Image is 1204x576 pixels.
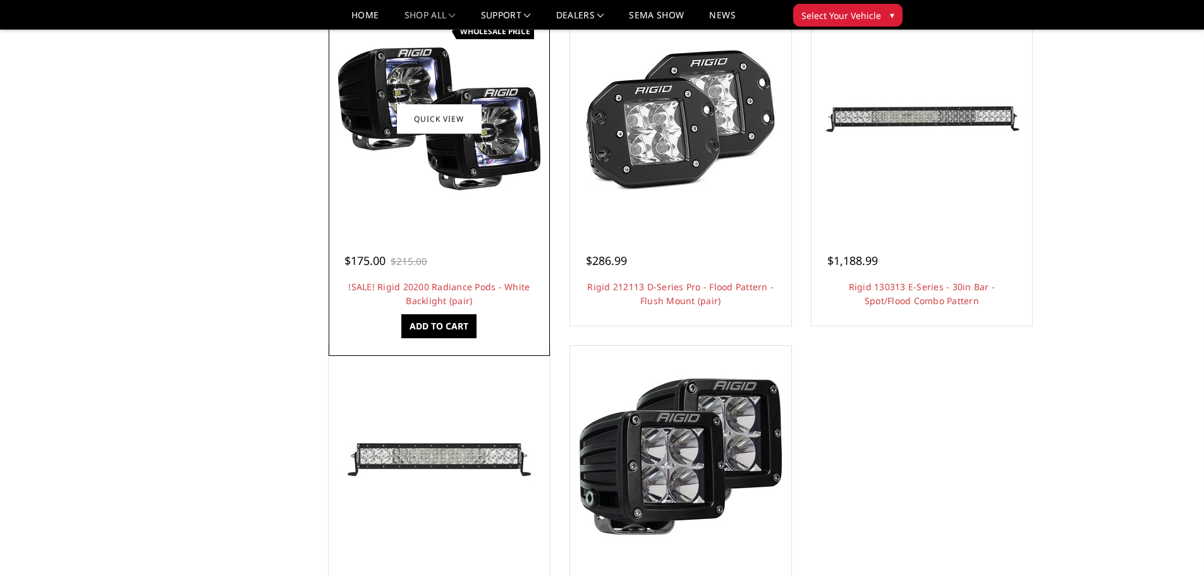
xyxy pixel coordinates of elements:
span: $1,188.99 [827,253,878,268]
a: Support [481,11,531,29]
span: Select Your Vehicle [801,9,881,22]
a: Quick view [397,104,482,134]
a: shop all [404,11,456,29]
a: Rigid 120313 E-Series - 20" Bar - Spot/Flood Combo Pattern Rigid 120313 E-Series - 20" Bar - Spot... [332,349,547,564]
img: Rigid 212113 D-Series Pro - Flood Pattern - Flush Mount (pair) [580,43,782,195]
a: Rigid 212113 D-Series Pro - Flood Pattern - Flush Mount (pair) [587,281,774,307]
span: ▾ [890,8,894,21]
span: $286.99 [586,253,627,268]
iframe: Chat Widget [1141,515,1204,576]
a: !SALE! Rigid 20200 Radiance Pods - White Backlight (pair) [332,11,547,226]
a: Dealers [556,11,604,29]
button: Select Your Vehicle [793,4,903,27]
span: $175.00 [344,253,386,268]
a: Rigid 130313 E-Series - 30in Bar - Spot/Flood Combo Pattern Rigid 130313 E-Series - 30in Bar - Sp... [815,11,1030,226]
a: Rigid 130313 E-Series - 30in Bar - Spot/Flood Combo Pattern [849,281,995,307]
img: !SALE! Rigid 20200 Radiance Pods - White Backlight (pair) [338,18,540,220]
span: $215.00 [391,255,427,267]
a: SEMA Show [629,11,684,29]
a: Add to Cart [401,314,477,338]
a: !SALE! Rigid 20200 Radiance Pods - White Backlight (pair) [348,281,530,307]
a: Rigid 202113 D-Series Pro - Flood Pattern - Surface Mount (pair) Rigid 202113 D-Series Pro - Floo... [573,349,788,564]
a: News [709,11,735,29]
span: wholesale price [460,26,530,37]
img: Rigid 202113 D-Series Pro - Flood Pattern - Surface Mount (pair) [580,355,782,558]
a: Home [351,11,379,29]
a: Rigid 212113 D-Series Pro - Flood Pattern - Flush Mount (pair) Rigid 212113 D-Series Pro - Flood ... [573,11,788,226]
